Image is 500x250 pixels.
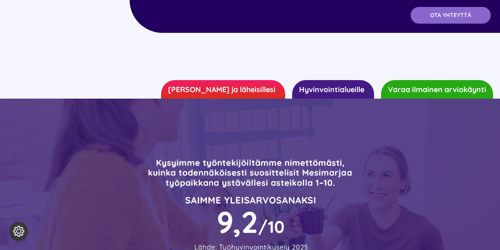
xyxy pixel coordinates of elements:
span: OTA YHTEYTTÄ [430,12,471,19]
button: Evästeasetukset [9,222,28,241]
a: Hyvinvointialueille [292,80,374,99]
a: [PERSON_NAME] ja läheisillesi [161,80,285,99]
a: Varaa ilmainen arviokäynti [381,80,493,99]
a: OTA YHTEYTTÄ [411,7,491,24]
